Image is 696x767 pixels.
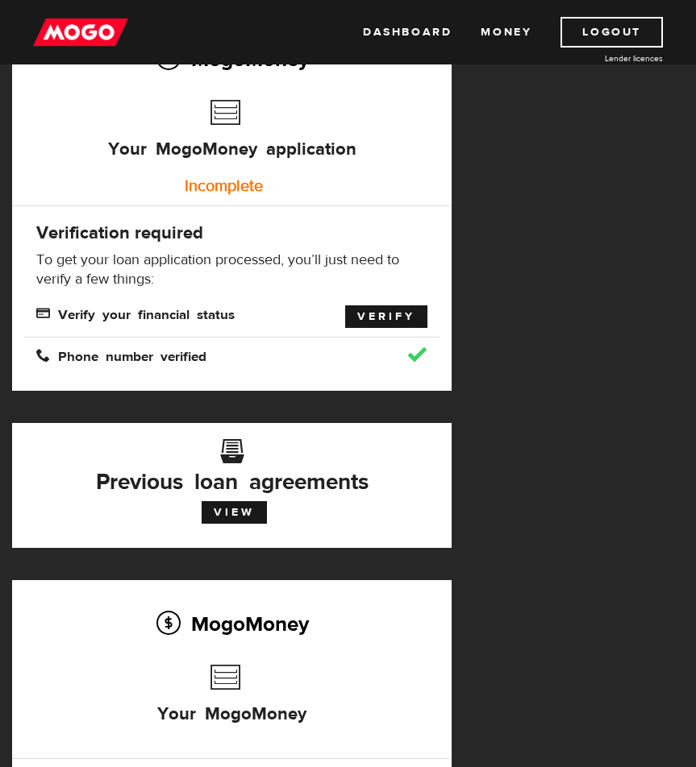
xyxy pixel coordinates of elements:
[561,17,663,48] a: Logout
[36,251,427,289] p: To get your loan application processed, you’ll just need to verify a few things:
[202,501,267,524] a: View
[157,657,306,748] h3: Your MogoMoney
[28,170,419,202] div: Incomplete
[481,17,531,48] a: Money
[36,222,427,244] h4: Verification required
[33,17,128,48] img: mogo_logo-11ee424be714fa7cbb0f0f49df9e16ec.png
[108,92,356,184] h3: Your MogoMoney application
[542,52,663,64] a: Lender licences
[363,17,452,48] a: Dashboard
[36,306,235,320] span: Verify your financial status
[36,607,427,641] h2: MogoMoney
[373,392,696,767] iframe: LiveChat chat widget
[36,348,206,362] span: Phone number verified
[345,305,427,328] a: Verify
[36,450,427,490] h3: Previous loan agreements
